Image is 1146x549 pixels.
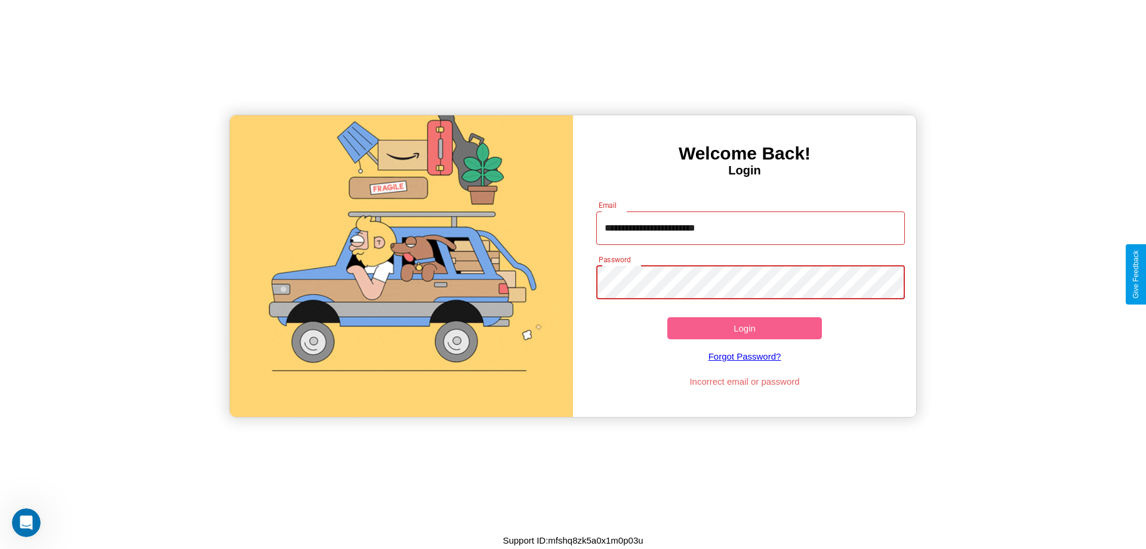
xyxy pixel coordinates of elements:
h3: Welcome Back! [573,143,916,164]
div: Give Feedback [1132,250,1140,299]
h4: Login [573,164,916,177]
a: Forgot Password? [590,339,899,373]
iframe: Intercom live chat [12,508,41,537]
p: Incorrect email or password [590,373,899,389]
img: gif [230,115,573,417]
p: Support ID: mfshq8zk5a0x1m0p03u [503,532,643,548]
label: Email [599,200,617,210]
label: Password [599,254,630,265]
button: Login [667,317,822,339]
